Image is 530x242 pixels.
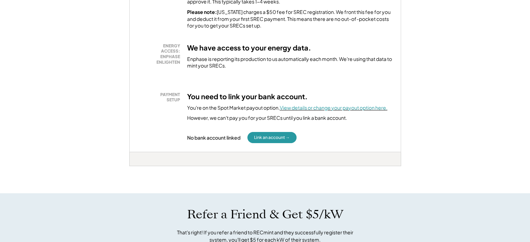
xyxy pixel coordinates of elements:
strong: Please note: [187,9,217,15]
h3: We have access to your energy data. [187,43,311,52]
div: No bank account linked [187,134,240,141]
div: prtvlv67 - DC Solar [129,166,147,169]
div: You're on the Spot Market payout option. [187,104,387,111]
h1: Refer a Friend & Get $5/kW [187,207,343,222]
div: Enphase is reporting its production to us automatically each month. We're using that data to mint... [187,56,392,69]
div: PAYMENT SETUP [142,92,180,103]
h3: You need to link your bank account. [187,92,308,101]
a: View details or change your payout option here. [280,104,387,111]
button: Link an account → [247,132,297,143]
div: [US_STATE] charges a $50 fee for SREC registration. We front this fee for you and deduct it from ... [187,9,392,29]
div: ENERGY ACCESS: ENPHASE ENLIGHTEN [142,43,180,65]
div: However, we can't pay you for your SRECs until you link a bank account. [187,115,347,122]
